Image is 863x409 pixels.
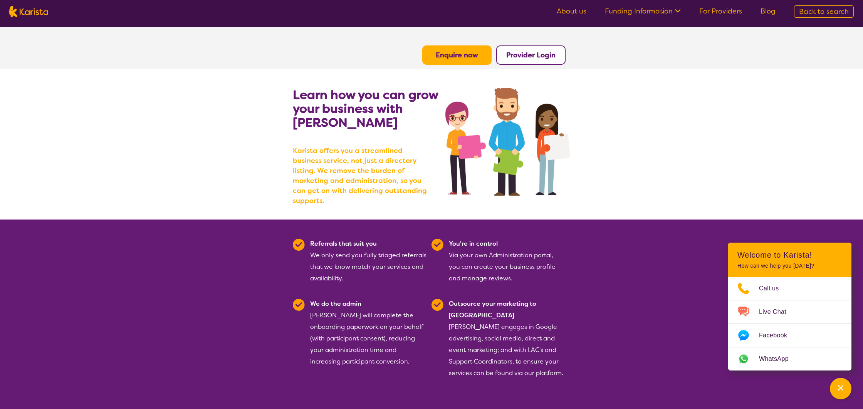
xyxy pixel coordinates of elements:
[431,299,443,311] img: Tick
[293,239,305,251] img: Tick
[449,240,498,248] b: You're in control
[496,45,566,65] button: Provider Login
[310,298,427,379] div: [PERSON_NAME] will complete the onboarding paperwork on your behalf (with participant consent), r...
[794,5,854,18] a: Back to search
[737,250,842,260] h2: Welcome to Karista!
[799,7,849,16] span: Back to search
[759,283,788,294] span: Call us
[310,240,377,248] b: Referrals that suit you
[728,347,851,370] a: Web link opens in a new tab.
[449,300,536,319] b: Outsource your marketing to [GEOGRAPHIC_DATA]
[761,7,776,16] a: Blog
[310,238,427,284] div: We only send you fully triaged referrals that we know match your services and availability.
[293,146,431,206] b: Karista offers you a streamlined business service, not just a directory listing. We remove the bu...
[759,330,796,341] span: Facebook
[293,87,438,131] b: Learn how you can grow your business with [PERSON_NAME]
[449,238,566,284] div: Via your own Administration portal, you can create your business profile and manage reviews.
[557,7,586,16] a: About us
[759,306,796,318] span: Live Chat
[728,243,851,370] div: Channel Menu
[436,50,478,60] a: Enquire now
[830,378,851,399] button: Channel Menu
[293,299,305,311] img: Tick
[431,239,443,251] img: Tick
[759,353,798,365] span: WhatsApp
[445,88,570,196] img: grow your business with Karista
[422,45,492,65] button: Enquire now
[737,263,842,269] p: How can we help you [DATE]?
[699,7,742,16] a: For Providers
[605,7,681,16] a: Funding Information
[449,298,566,379] div: [PERSON_NAME] engages in Google advertising, social media, direct and event marketing; and with L...
[506,50,556,60] a: Provider Login
[9,6,48,17] img: Karista logo
[728,277,851,370] ul: Choose channel
[310,300,361,308] b: We do the admin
